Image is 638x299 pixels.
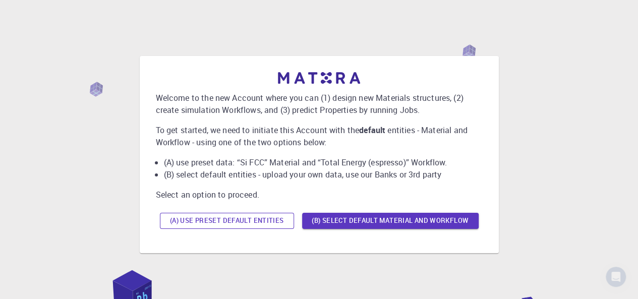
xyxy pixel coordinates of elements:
[359,125,385,136] b: default
[20,7,56,16] span: Support
[164,156,483,168] li: (A) use preset data: “Si FCC” Material and “Total Energy (espresso)” Workflow.
[302,213,479,229] button: (B) Select default material and workflow
[278,72,361,84] img: logo
[156,124,483,148] p: To get started, we need to initiate this Account with the entities - Material and Workflow - usin...
[160,213,294,229] button: (A) Use preset default entities
[156,92,483,116] p: Welcome to the new Account where you can (1) design new Materials structures, (2) create simulati...
[156,189,483,201] p: Select an option to proceed.
[164,168,483,181] li: (B) select default entities - upload your own data, use our Banks or 3rd party
[604,265,628,289] iframe: Intercom live chat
